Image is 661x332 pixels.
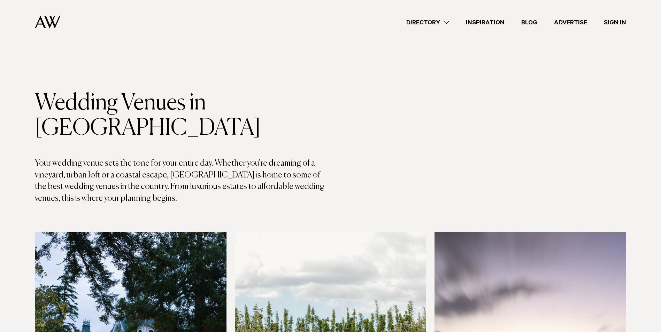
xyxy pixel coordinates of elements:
a: Advertise [546,18,595,27]
a: Blog [513,18,546,27]
h1: Wedding Venues in [GEOGRAPHIC_DATA] [35,91,331,141]
a: Inspiration [458,18,513,27]
p: Your wedding venue sets the tone for your entire day. Whether you're dreaming of a vineyard, urba... [35,158,331,204]
a: Directory [398,18,458,27]
img: Auckland Weddings Logo [35,16,60,29]
a: Sign In [595,18,635,27]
